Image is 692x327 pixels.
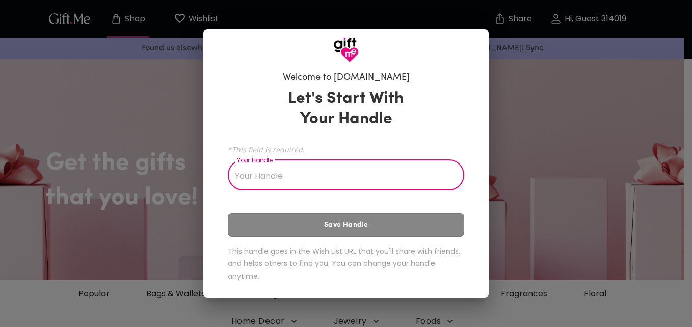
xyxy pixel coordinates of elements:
[228,162,453,190] input: Your Handle
[275,89,417,129] h3: Let's Start With Your Handle
[228,145,464,154] span: *This field is required.
[283,72,410,84] h6: Welcome to [DOMAIN_NAME]
[228,245,464,283] h6: This handle goes in the Wish List URL that you'll share with friends, and helps others to find yo...
[333,37,359,63] img: GiftMe Logo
